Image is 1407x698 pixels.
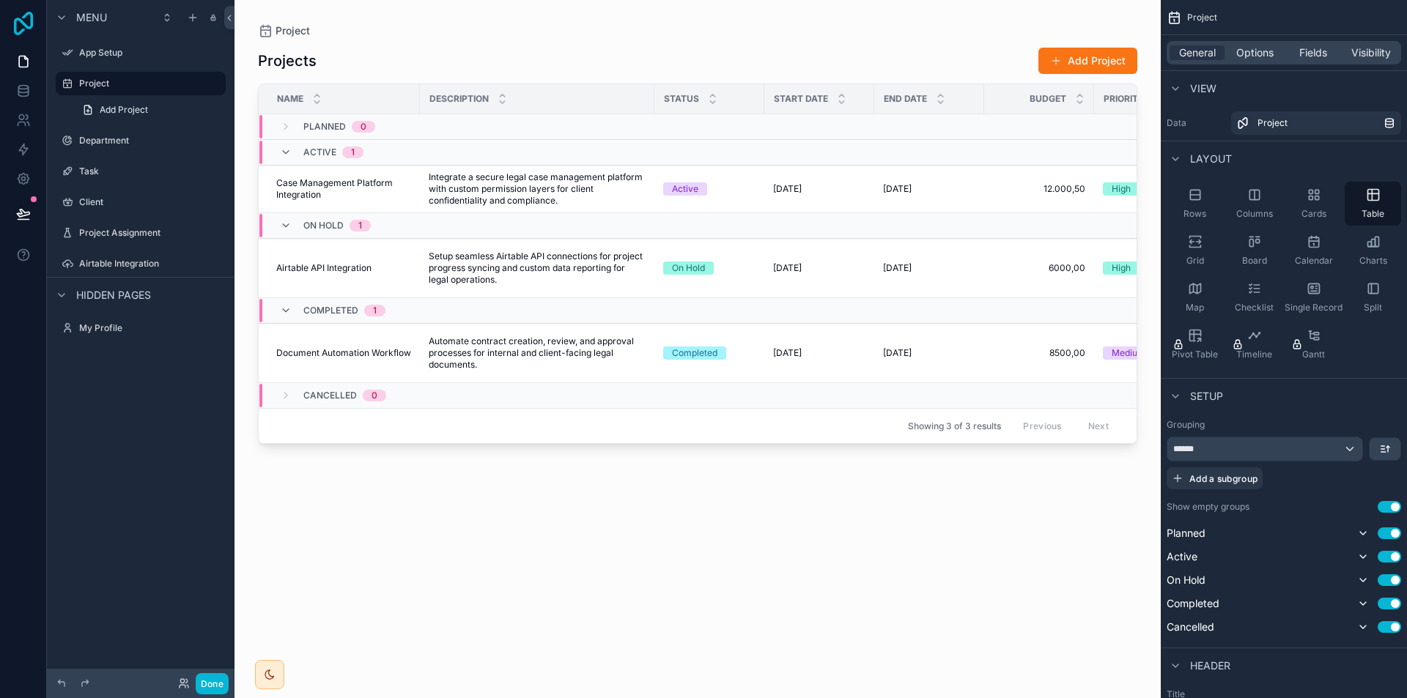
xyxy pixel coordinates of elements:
span: Budget [1030,93,1066,105]
span: Single Record [1285,302,1343,313]
label: Department [79,135,223,146]
span: Gantt [1302,349,1325,360]
button: Checklist [1226,275,1282,319]
button: Cards [1285,182,1342,226]
label: My Profile [79,322,223,334]
span: Grid [1186,255,1204,267]
span: Rows [1183,208,1206,220]
span: Setup [1190,389,1223,404]
span: Hidden pages [76,288,151,302]
span: Planned [1167,526,1205,541]
span: Completed [303,305,358,316]
button: Calendar [1285,229,1342,272]
span: Header [1190,658,1230,673]
span: Options [1236,45,1274,60]
span: Start Date [774,93,828,105]
label: Grouping [1167,419,1205,431]
button: Timeline [1226,322,1282,366]
label: Project Assignment [79,227,223,239]
a: Project [1231,111,1401,135]
span: End Date [884,93,927,105]
button: Table [1345,182,1401,226]
span: Calendar [1295,255,1333,267]
span: View [1190,81,1216,96]
button: Board [1226,229,1282,272]
span: Cards [1301,208,1326,220]
a: Department [56,129,226,152]
span: Active [303,146,336,158]
label: Task [79,166,223,177]
a: Project Assignment [56,221,226,245]
label: Show empty groups [1167,501,1249,513]
a: Task [56,160,226,183]
span: Checklist [1235,302,1274,313]
span: Menu [76,10,107,25]
span: On Hold [303,220,344,231]
span: Project [1258,117,1288,129]
span: Fields [1299,45,1327,60]
span: Cancelled [1167,620,1214,634]
a: Project [56,72,226,95]
label: Airtable Integration [79,258,223,270]
span: Map [1186,302,1204,313]
span: Board [1242,255,1267,267]
span: Priority [1104,93,1145,105]
button: Single Record [1285,275,1342,319]
button: Rows [1167,182,1223,226]
span: Visibility [1351,45,1391,60]
button: Gantt [1285,322,1342,366]
a: App Setup [56,41,226,64]
div: 1 [358,220,362,231]
span: Active [1167,549,1197,564]
div: 1 [373,305,377,316]
span: General [1179,45,1216,60]
button: Charts [1345,229,1401,272]
a: Airtable Integration [56,252,226,275]
button: Pivot Table [1167,322,1223,366]
label: App Setup [79,47,223,59]
span: Description [429,93,489,105]
a: Client [56,190,226,214]
span: Layout [1190,152,1232,166]
button: Map [1167,275,1223,319]
div: 0 [372,390,377,401]
label: Client [79,196,223,208]
span: Status [664,93,699,105]
span: On Hold [1167,573,1205,587]
span: Add Project [100,104,148,116]
a: My Profile [56,316,226,340]
button: Grid [1167,229,1223,272]
span: Pivot Table [1172,349,1218,360]
span: Columns [1236,208,1273,220]
span: Cancelled [303,390,357,401]
button: Columns [1226,182,1282,226]
label: Project [79,78,217,89]
button: Add a subgroup [1167,467,1263,489]
div: 0 [361,121,366,133]
button: Split [1345,275,1401,319]
span: Timeline [1236,349,1272,360]
span: Split [1364,302,1382,313]
span: Completed [1167,596,1219,611]
span: Charts [1359,255,1387,267]
a: Add Project [73,98,226,122]
span: Project [1187,12,1217,23]
span: Name [277,93,303,105]
span: Showing 3 of 3 results [908,420,1001,432]
div: 1 [351,146,355,158]
span: Add a subgroup [1189,473,1258,484]
button: Done [196,673,229,694]
span: Planned [303,121,346,133]
span: Table [1362,208,1384,220]
label: Data [1167,117,1225,129]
